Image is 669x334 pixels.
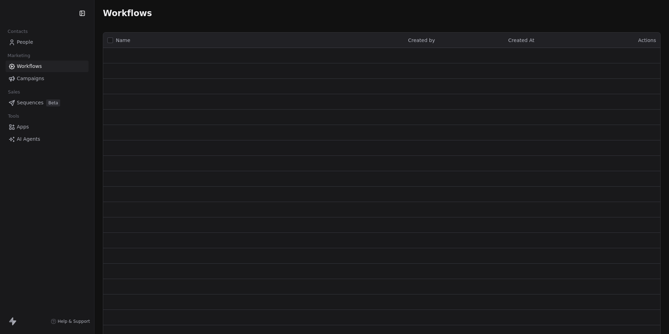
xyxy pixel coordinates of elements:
span: Actions [638,37,656,43]
a: Help & Support [51,319,90,324]
span: Created by [408,37,435,43]
span: Workflows [17,63,42,70]
span: People [17,39,33,46]
span: Sequences [17,99,43,106]
span: Apps [17,123,29,131]
span: Campaigns [17,75,44,82]
span: Tools [5,111,22,121]
span: Created At [508,37,535,43]
span: Marketing [5,50,33,61]
span: AI Agents [17,135,40,143]
a: People [6,36,89,48]
span: Name [116,37,130,44]
a: AI Agents [6,133,89,145]
span: Beta [46,99,60,106]
a: SequencesBeta [6,97,89,109]
a: Apps [6,121,89,133]
span: Sales [5,87,23,97]
a: Campaigns [6,73,89,84]
span: Help & Support [58,319,90,324]
span: Contacts [5,26,31,37]
a: Workflows [6,61,89,72]
span: Workflows [103,8,152,18]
